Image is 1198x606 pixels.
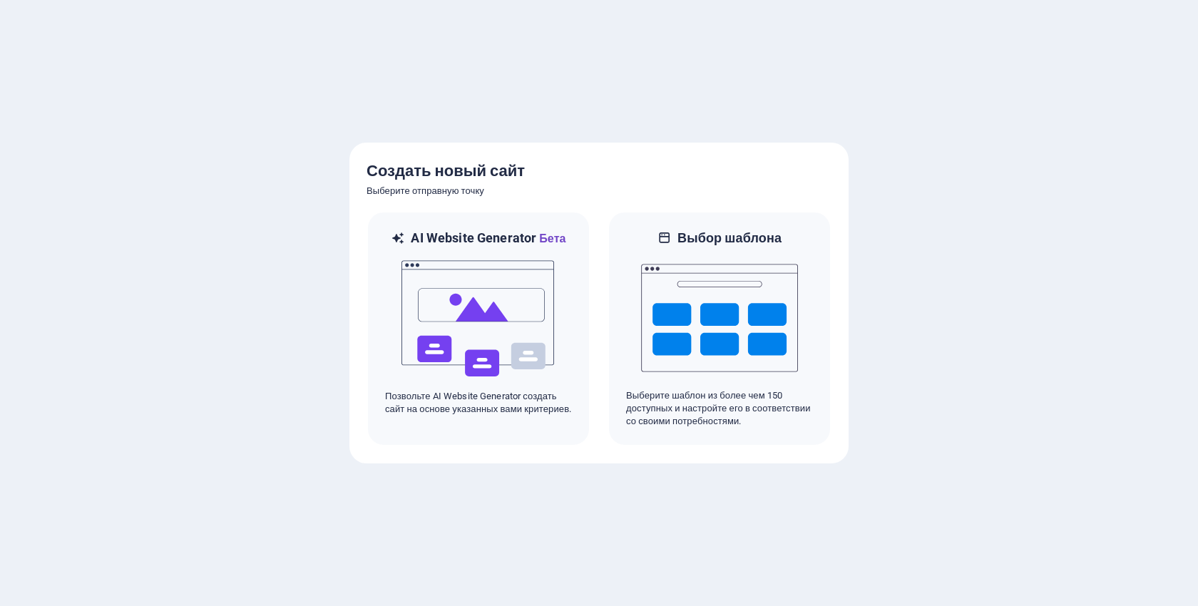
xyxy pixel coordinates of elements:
h6: Выбор шаблона [677,230,782,247]
div: AI Website GeneratorБетаaiПозвольте AI Website Generator создать сайт на основе указанных вами кр... [367,211,590,446]
h6: AI Website Generator [411,230,565,247]
p: Позвольте AI Website Generator создать сайт на основе указанных вами критериев. [385,390,572,416]
p: Выберите шаблон из более чем 150 доступных и настройте его в соответствии со своими потребностями. [626,389,813,428]
span: Бета [536,232,565,245]
h6: Выберите отправную точку [367,183,831,200]
div: Выбор шаблонаВыберите шаблон из более чем 150 доступных и настройте его в соответствии со своими ... [608,211,831,446]
h5: Создать новый сайт [367,160,831,183]
img: ai [400,247,557,390]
